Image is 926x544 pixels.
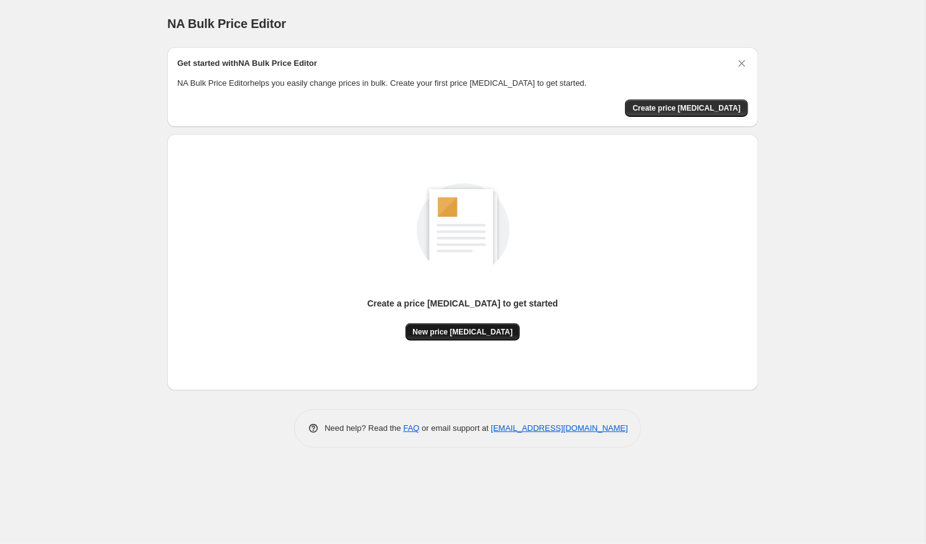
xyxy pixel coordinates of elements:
span: Need help? Read the [325,423,404,433]
h2: Get started with NA Bulk Price Editor [177,57,317,70]
span: NA Bulk Price Editor [167,17,286,30]
a: FAQ [404,423,420,433]
span: or email support at [420,423,491,433]
span: New price [MEDICAL_DATA] [413,327,513,337]
button: Dismiss card [736,57,748,70]
span: Create price [MEDICAL_DATA] [632,103,741,113]
p: NA Bulk Price Editor helps you easily change prices in bulk. Create your first price [MEDICAL_DAT... [177,77,748,90]
button: Create price change job [625,99,748,117]
button: New price [MEDICAL_DATA] [405,323,521,341]
a: [EMAIL_ADDRESS][DOMAIN_NAME] [491,423,628,433]
p: Create a price [MEDICAL_DATA] to get started [368,297,558,310]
